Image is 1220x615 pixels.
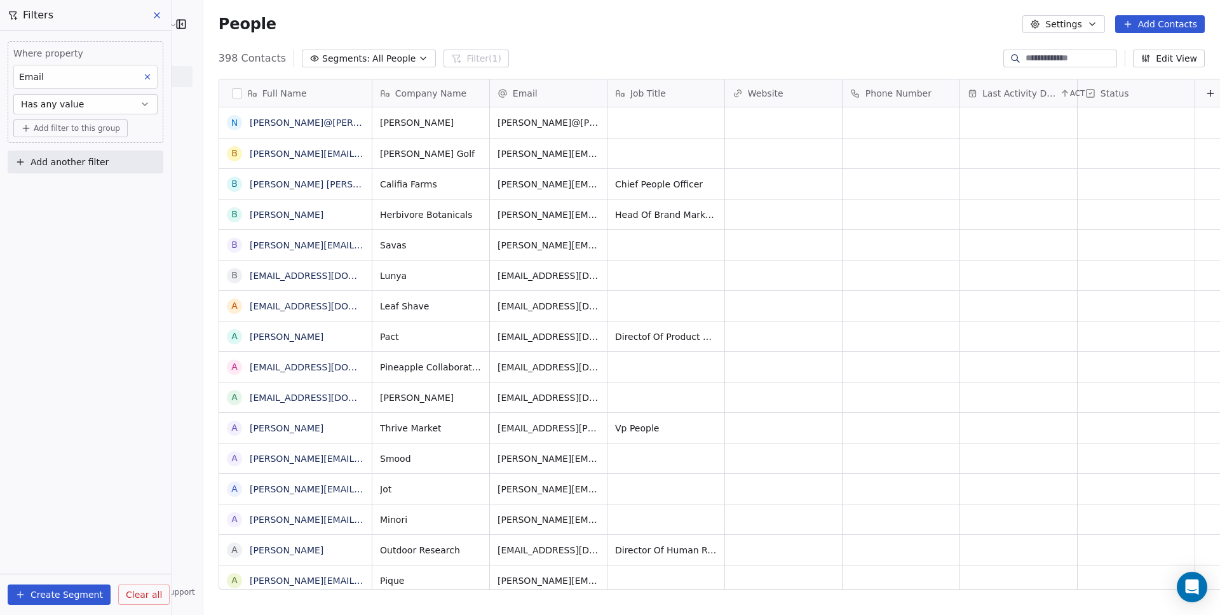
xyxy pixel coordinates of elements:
[1022,15,1104,33] button: Settings
[231,269,238,282] div: b
[498,178,599,191] span: [PERSON_NAME][EMAIL_ADDRESS][DOMAIN_NAME]
[250,271,405,281] a: [EMAIL_ADDRESS][DOMAIN_NAME]
[498,361,599,374] span: [EMAIL_ADDRESS][DOMAIN_NAME]
[250,179,400,189] a: [PERSON_NAME] [PERSON_NAME]
[380,483,482,496] span: Jot
[1070,88,1085,98] span: ACT
[250,149,479,159] a: [PERSON_NAME][EMAIL_ADDRESS][DOMAIN_NAME]
[380,513,482,526] span: Minori
[219,15,276,34] span: People
[250,423,323,433] a: [PERSON_NAME]
[615,178,717,191] span: Chief People Officer
[250,301,405,311] a: [EMAIL_ADDRESS][DOMAIN_NAME]
[498,544,599,557] span: [EMAIL_ADDRESS][DOMAIN_NAME]
[231,543,238,557] div: A
[250,332,323,342] a: [PERSON_NAME]
[231,238,238,252] div: b
[444,50,509,67] button: Filter(1)
[250,393,405,403] a: [EMAIL_ADDRESS][DOMAIN_NAME]
[372,52,416,65] span: All People
[380,300,482,313] span: Leaf Shave
[250,362,405,372] a: [EMAIL_ADDRESS][DOMAIN_NAME]
[231,299,238,313] div: a
[498,208,599,221] span: [PERSON_NAME][EMAIL_ADDRESS][DOMAIN_NAME]
[498,513,599,526] span: [PERSON_NAME][EMAIL_ADDRESS][DOMAIN_NAME]
[630,87,666,100] span: Job Title
[498,269,599,282] span: [EMAIL_ADDRESS][DOMAIN_NAME]
[250,454,479,464] a: [PERSON_NAME][EMAIL_ADDRESS][DOMAIN_NAME]
[231,574,238,587] div: a
[380,116,482,129] span: [PERSON_NAME]
[843,79,959,107] div: Phone Number
[231,330,238,343] div: A
[748,87,783,100] span: Website
[250,240,479,250] a: [PERSON_NAME][EMAIL_ADDRESS][DOMAIN_NAME]
[380,452,482,465] span: Smood
[380,239,482,252] span: Savas
[231,116,238,130] div: n
[1078,79,1195,107] div: Status
[250,484,479,494] a: [PERSON_NAME][EMAIL_ADDRESS][DOMAIN_NAME]
[1133,50,1205,67] button: Edit View
[490,79,607,107] div: Email
[231,513,238,526] div: a
[725,79,842,107] div: Website
[615,330,717,343] span: Directof Of Product Dev & Production / Cfo
[231,452,238,465] div: a
[1177,572,1207,602] div: Open Intercom Messenger
[231,482,238,496] div: a
[498,116,599,129] span: [PERSON_NAME]@[PERSON_NAME]
[231,177,238,191] div: B
[1115,15,1205,33] button: Add Contacts
[380,422,482,435] span: Thrive Market
[498,239,599,252] span: [PERSON_NAME][EMAIL_ADDRESS][DOMAIN_NAME]
[498,391,599,404] span: [EMAIL_ADDRESS][DOMAIN_NAME]
[380,574,482,587] span: Pique
[322,52,370,65] span: Segments:
[219,51,286,66] span: 398 Contacts
[380,208,482,221] span: Herbivore Botanicals
[615,422,717,435] span: Vp People
[231,391,238,404] div: a
[219,79,372,107] div: Full Name
[250,576,479,586] a: [PERSON_NAME][EMAIL_ADDRESS][DOMAIN_NAME]
[498,452,599,465] span: [PERSON_NAME][EMAIL_ADDRESS][DOMAIN_NAME]
[380,391,482,404] span: [PERSON_NAME]
[372,79,489,107] div: Company Name
[231,360,238,374] div: a
[1101,87,1129,100] span: Status
[395,87,466,100] span: Company Name
[231,147,238,160] div: b
[231,421,238,435] div: A
[380,178,482,191] span: Califia Farms
[498,483,599,496] span: [PERSON_NAME][EMAIL_ADDRESS][DOMAIN_NAME]
[615,544,717,557] span: Director Of Human Resources And Talent
[513,87,538,100] span: Email
[231,208,238,221] div: B
[380,269,482,282] span: Lunya
[960,79,1077,107] div: Last Activity DateACT
[498,422,599,435] span: [EMAIL_ADDRESS][PERSON_NAME][DOMAIN_NAME]
[982,87,1057,100] span: Last Activity Date
[250,118,407,128] a: [PERSON_NAME]@[PERSON_NAME]
[498,147,599,160] span: [PERSON_NAME][EMAIL_ADDRESS][DOMAIN_NAME]
[498,300,599,313] span: [EMAIL_ADDRESS][DOMAIN_NAME]
[124,587,195,597] a: Help & Support
[498,330,599,343] span: [EMAIL_ADDRESS][DOMAIN_NAME]
[498,574,599,587] span: [PERSON_NAME][EMAIL_ADDRESS][DOMAIN_NAME]
[380,147,482,160] span: [PERSON_NAME] Golf
[137,587,195,597] span: Help & Support
[380,361,482,374] span: Pineapple Collaborative
[380,544,482,557] span: Outdoor Research
[615,208,717,221] span: Head Of Brand Marketing
[219,107,372,590] div: grid
[250,545,323,555] a: [PERSON_NAME]
[250,515,479,525] a: [PERSON_NAME][EMAIL_ADDRESS][DOMAIN_NAME]
[865,87,932,100] span: Phone Number
[262,87,307,100] span: Full Name
[607,79,724,107] div: Job Title
[380,330,482,343] span: Pact
[250,210,323,220] a: [PERSON_NAME]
